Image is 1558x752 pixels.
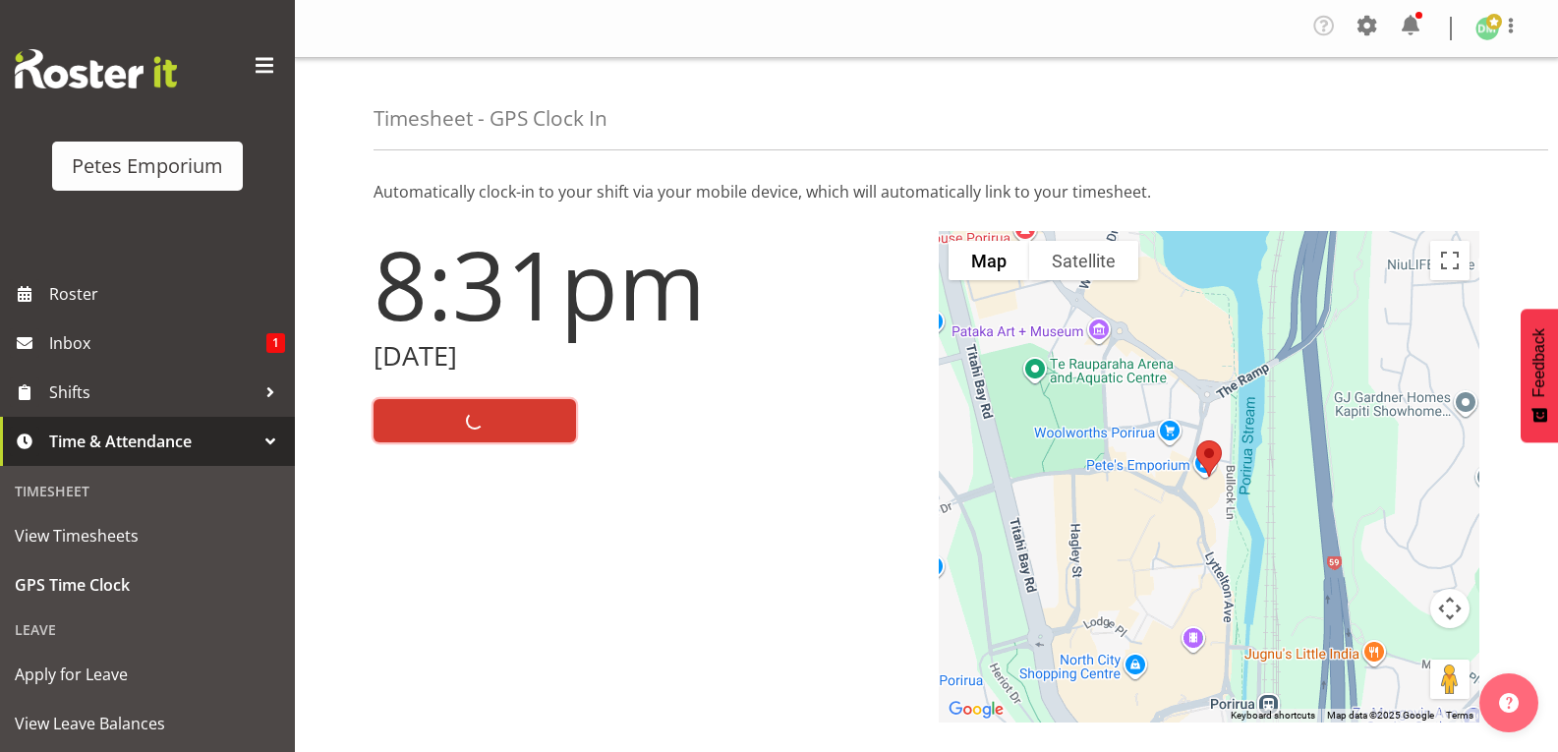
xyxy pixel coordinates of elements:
a: View Timesheets [5,511,290,560]
span: Map data ©2025 Google [1327,710,1434,721]
img: david-mcauley697.jpg [1475,17,1499,40]
span: Inbox [49,328,266,358]
h1: 8:31pm [374,231,915,337]
a: View Leave Balances [5,699,290,748]
button: Map camera controls [1430,589,1470,628]
img: Rosterit website logo [15,49,177,88]
img: Google [944,697,1009,723]
div: Leave [5,609,290,650]
span: View Timesheets [15,521,280,550]
span: Shifts [49,377,256,407]
span: View Leave Balances [15,709,280,738]
a: GPS Time Clock [5,560,290,609]
span: Apply for Leave [15,660,280,689]
button: Toggle fullscreen view [1430,241,1470,280]
button: Show street map [949,241,1029,280]
span: GPS Time Clock [15,570,280,600]
h4: Timesheet - GPS Clock In [374,107,607,130]
button: Show satellite imagery [1029,241,1138,280]
span: 1 [266,333,285,353]
a: Open this area in Google Maps (opens a new window) [944,697,1009,723]
a: Apply for Leave [5,650,290,699]
button: Keyboard shortcuts [1231,709,1315,723]
img: help-xxl-2.png [1499,693,1519,713]
div: Petes Emporium [72,151,223,181]
div: Timesheet [5,471,290,511]
p: Automatically clock-in to your shift via your mobile device, which will automatically link to you... [374,180,1479,203]
button: Drag Pegman onto the map to open Street View [1430,660,1470,699]
a: Terms (opens in new tab) [1446,710,1473,721]
button: Feedback - Show survey [1521,309,1558,442]
h2: [DATE] [374,341,915,372]
span: Feedback [1530,328,1548,397]
span: Time & Attendance [49,427,256,456]
span: Roster [49,279,285,309]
